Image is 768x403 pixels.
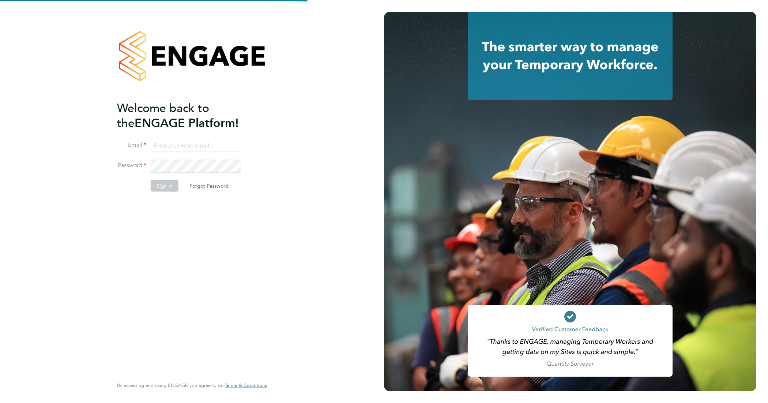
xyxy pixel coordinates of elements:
label: Password [117,162,146,169]
label: Email [117,141,146,149]
span: By accessing and using ENGAGE you agree to our [117,382,267,388]
a: Terms & Conditions [225,383,267,388]
button: Sign In [151,180,178,192]
h2: ENGAGE Platform! [117,100,260,130]
span: Welcome back to the [117,101,209,130]
input: Enter your work email... [151,139,241,152]
button: Forgot Password [184,180,234,192]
